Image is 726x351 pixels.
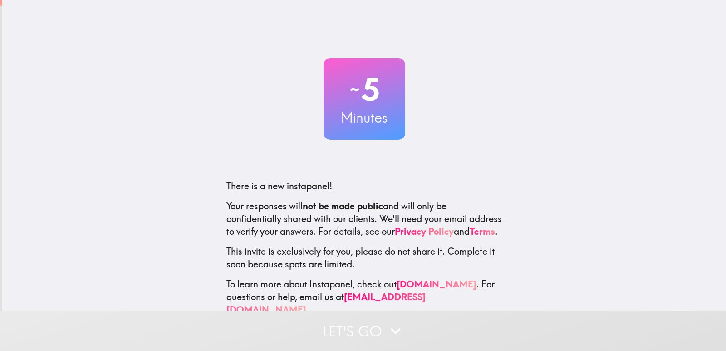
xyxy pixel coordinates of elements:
h3: Minutes [324,108,405,127]
span: There is a new instapanel! [226,180,332,192]
span: ~ [348,76,361,103]
b: not be made public [303,200,383,212]
p: To learn more about Instapanel, check out . For questions or help, email us at . [226,278,502,316]
p: This invite is exclusively for you, please do not share it. Complete it soon because spots are li... [226,245,502,271]
a: [DOMAIN_NAME] [397,278,476,290]
a: Privacy Policy [395,226,454,237]
p: Your responses will and will only be confidentially shared with our clients. We'll need your emai... [226,200,502,238]
h2: 5 [324,71,405,108]
a: Terms [470,226,495,237]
